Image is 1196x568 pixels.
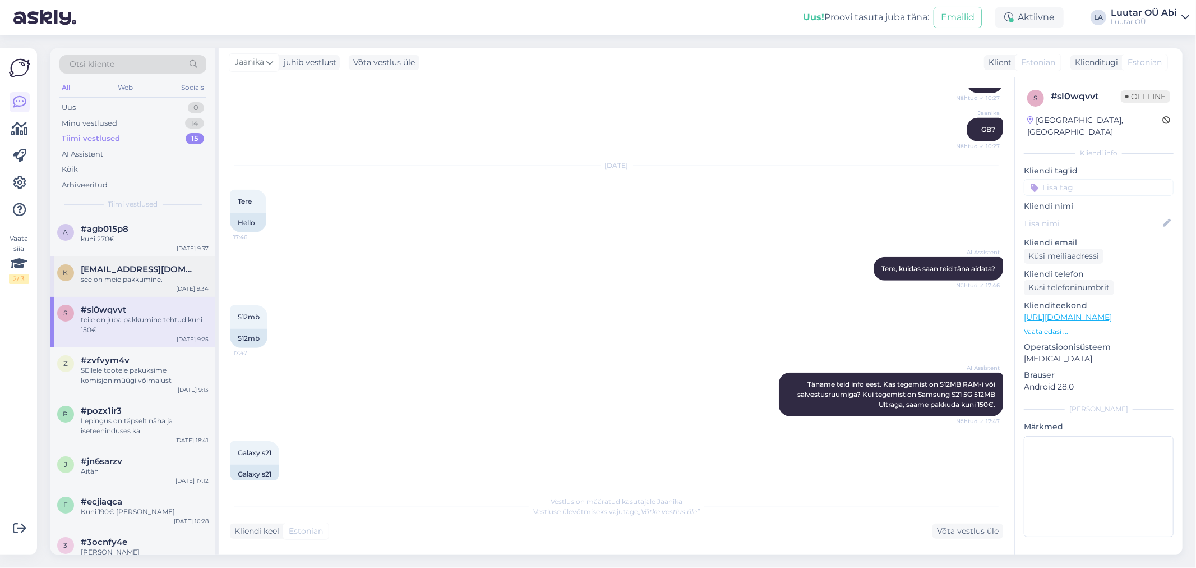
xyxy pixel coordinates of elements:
[81,416,209,436] div: Lepingus on täpselt näha ja iseteeninduses ka
[62,118,117,129] div: Minu vestlused
[238,197,252,205] span: Tere
[81,537,127,547] span: #3ocnfy4e
[63,359,68,368] span: z
[956,142,1000,150] span: Nähtud ✓ 10:27
[1051,90,1121,103] div: # sl0wqvvt
[81,456,122,466] span: #jn6sarzv
[1024,217,1161,230] input: Lisa nimi
[81,355,130,365] span: #zvfvym4v
[64,460,67,469] span: j
[230,213,266,232] div: Hello
[64,541,68,549] span: 3
[177,244,209,253] div: [DATE] 9:37
[81,365,209,386] div: SEllele tootele pakuksime komisjonimüügi võimalust
[797,380,997,409] span: Täname teid info eest. Kas tegemist on 512MB RAM-i või salvestusruumiga? Kui tegemist on Samsung ...
[233,349,275,357] span: 17:47
[9,57,30,79] img: Askly Logo
[63,501,68,509] span: e
[1024,280,1114,295] div: Küsi telefoninumbrit
[1024,268,1174,280] p: Kliendi telefon
[956,281,1000,290] span: Nähtud ✓ 17:46
[881,264,995,273] span: Tere, kuidas saan teid täna aidata?
[956,94,1000,102] span: Nähtud ✓ 10:27
[1070,57,1118,68] div: Klienditugi
[1024,353,1174,365] p: [MEDICAL_DATA]
[233,233,275,241] span: 17:46
[81,305,126,315] span: #sl0wqvvt
[81,406,122,416] span: #pozx1ir3
[1034,94,1038,102] span: s
[178,386,209,394] div: [DATE] 9:13
[934,7,982,28] button: Emailid
[81,264,197,274] span: Klesmentkaido@gmail.com
[638,507,700,516] i: „Võtke vestlus üle”
[116,80,136,95] div: Web
[1111,8,1189,26] a: Luutar OÜ AbiLuutar OÜ
[62,102,76,113] div: Uus
[238,313,260,321] span: 512mb
[1121,90,1170,103] span: Offline
[230,465,279,484] div: Galaxy s21
[70,58,114,70] span: Otsi kliente
[1111,17,1177,26] div: Luutar OÜ
[9,233,29,284] div: Vaata siia
[958,248,1000,256] span: AI Assistent
[1024,148,1174,158] div: Kliendi info
[81,497,122,507] span: #ecjiaqca
[176,285,209,293] div: [DATE] 9:34
[1024,404,1174,414] div: [PERSON_NAME]
[63,268,68,277] span: K
[81,224,128,234] span: #agb015p8
[186,133,204,144] div: 15
[179,80,206,95] div: Socials
[235,56,264,68] span: Jaanika
[1024,381,1174,393] p: Android 28.0
[279,57,336,68] div: juhib vestlust
[230,525,279,537] div: Kliendi keel
[81,274,209,285] div: see on meie pakkumine.
[81,507,209,517] div: Kuni 190€ [PERSON_NAME]
[995,7,1064,28] div: Aktiivne
[803,12,824,22] b: Uus!
[108,199,158,209] span: Tiimi vestlused
[1024,341,1174,353] p: Operatsioonisüsteem
[1024,327,1174,337] p: Vaata edasi ...
[1024,237,1174,249] p: Kliendi email
[289,525,323,537] span: Estonian
[63,228,68,236] span: a
[62,164,78,175] div: Kõik
[1128,57,1162,68] span: Estonian
[62,180,108,191] div: Arhiveeritud
[1021,57,1055,68] span: Estonian
[803,11,929,24] div: Proovi tasuta juba täna:
[175,436,209,445] div: [DATE] 18:41
[932,524,1003,539] div: Võta vestlus üle
[62,133,120,144] div: Tiimi vestlused
[533,507,700,516] span: Vestluse ülevõtmiseks vajutage
[1024,179,1174,196] input: Lisa tag
[188,102,204,113] div: 0
[1024,249,1103,264] div: Küsi meiliaadressi
[1024,200,1174,212] p: Kliendi nimi
[1111,8,1177,17] div: Luutar OÜ Abi
[1091,10,1106,25] div: LA
[63,410,68,418] span: p
[230,161,1003,171] div: [DATE]
[981,125,995,134] span: GB?
[984,57,1012,68] div: Klient
[1024,312,1112,322] a: [URL][DOMAIN_NAME]
[238,448,271,457] span: Galaxy s21
[64,309,68,317] span: s
[185,118,204,129] div: 14
[81,315,209,335] div: teile on juba pakkumine tehtud kuni 150€
[958,109,1000,117] span: Jaanika
[349,55,419,70] div: Võta vestlus üle
[1024,421,1174,433] p: Märkmed
[1024,300,1174,312] p: Klienditeekond
[176,477,209,485] div: [DATE] 17:12
[1024,165,1174,177] p: Kliendi tag'id
[62,149,103,160] div: AI Assistent
[59,80,72,95] div: All
[1024,369,1174,381] p: Brauser
[230,329,267,348] div: 512mb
